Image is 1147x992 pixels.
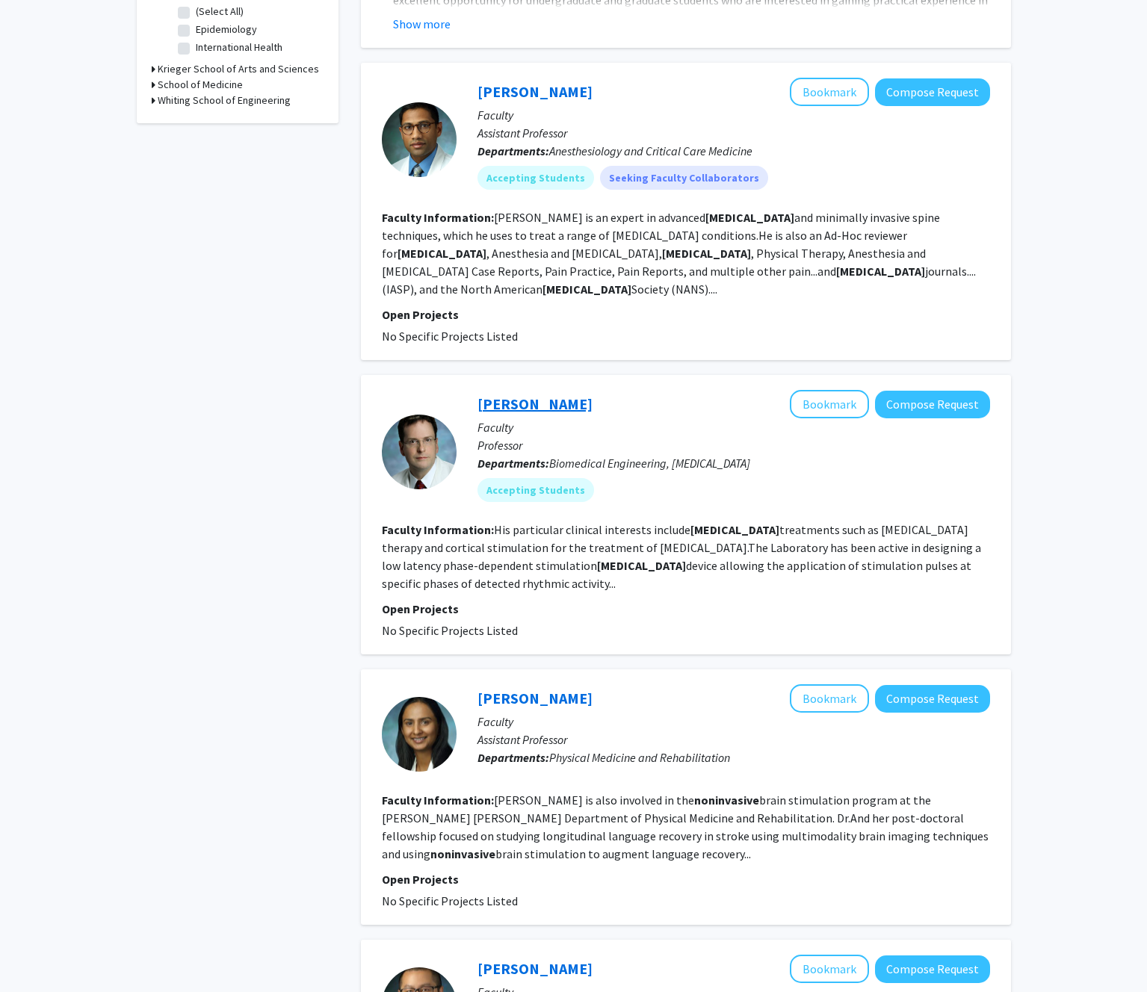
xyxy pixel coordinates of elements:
button: Compose Request to Bo Wang [875,955,990,983]
fg-read-more: [PERSON_NAME] is an expert in advanced and minimally invasive spine techniques, which he uses to ... [382,210,976,297]
span: Anesthesiology and Critical Care Medicine [549,143,752,158]
b: noninvasive [694,793,759,807]
a: [PERSON_NAME] [477,689,593,707]
b: [MEDICAL_DATA] [705,210,794,225]
h3: Krieger School of Arts and Sciences [158,61,319,77]
b: Faculty Information: [382,522,494,537]
button: Compose Request to Eellan Sivanesan [875,78,990,106]
b: [MEDICAL_DATA] [542,282,631,297]
fg-read-more: His particular clinical interests include treatments such as [MEDICAL_DATA] therapy and cortical ... [382,522,981,591]
mat-chip: Accepting Students [477,478,594,502]
p: Open Projects [382,306,990,323]
button: Add Eellan Sivanesan to Bookmarks [790,78,869,106]
b: [MEDICAL_DATA] [836,264,925,279]
p: Faculty [477,418,990,436]
b: Departments: [477,143,549,158]
label: Epidemiology [196,22,257,37]
mat-chip: Accepting Students [477,166,594,190]
h3: Whiting School of Engineering [158,93,291,108]
b: [MEDICAL_DATA] [690,522,779,537]
b: noninvasive [430,846,495,861]
p: Professor [477,436,990,454]
button: Show more [393,15,451,33]
label: (Select All) [196,4,244,19]
button: Compose Request to William Anderson [875,391,990,418]
fg-read-more: [PERSON_NAME] is also involved in the brain stimulation program at the [PERSON_NAME] [PERSON_NAME... [382,793,989,861]
p: Faculty [477,713,990,731]
p: Assistant Professor [477,124,990,142]
button: Add Rajani Sebastian to Bookmarks [790,684,869,713]
span: Biomedical Engineering, [MEDICAL_DATA] [549,456,750,471]
a: [PERSON_NAME] [477,959,593,978]
button: Add Bo Wang to Bookmarks [790,955,869,983]
span: No Specific Projects Listed [382,893,518,908]
b: Departments: [477,456,549,471]
h3: School of Medicine [158,77,243,93]
b: [MEDICAL_DATA] [398,246,486,261]
b: Faculty Information: [382,210,494,225]
span: No Specific Projects Listed [382,623,518,638]
b: Faculty Information: [382,793,494,807]
label: International Health [196,40,282,55]
span: No Specific Projects Listed [382,329,518,344]
p: Open Projects [382,870,990,888]
span: Physical Medicine and Rehabilitation [549,750,730,765]
b: [MEDICAL_DATA] [597,558,686,573]
button: Add William Anderson to Bookmarks [790,390,869,418]
button: Compose Request to Rajani Sebastian [875,685,990,713]
b: Departments: [477,750,549,765]
a: [PERSON_NAME] [477,82,593,101]
a: [PERSON_NAME] [477,394,593,413]
p: Faculty [477,106,990,124]
iframe: Chat [11,925,64,981]
b: [MEDICAL_DATA] [662,246,751,261]
p: Assistant Professor [477,731,990,748]
p: Open Projects [382,600,990,618]
mat-chip: Seeking Faculty Collaborators [600,166,768,190]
